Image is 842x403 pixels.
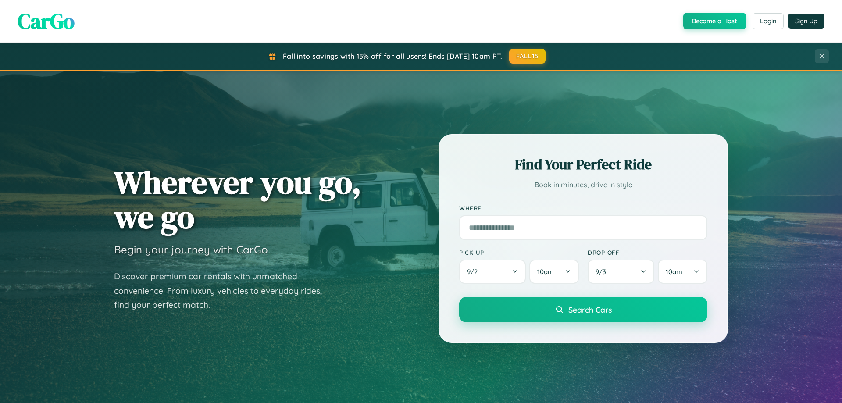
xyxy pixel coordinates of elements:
[588,260,654,284] button: 9/3
[509,49,546,64] button: FALL15
[568,305,612,314] span: Search Cars
[753,13,784,29] button: Login
[459,297,707,322] button: Search Cars
[658,260,707,284] button: 10am
[18,7,75,36] span: CarGo
[114,243,268,256] h3: Begin your journey with CarGo
[114,165,361,234] h1: Wherever you go, we go
[467,267,482,276] span: 9 / 2
[114,269,333,312] p: Discover premium car rentals with unmatched convenience. From luxury vehicles to everyday rides, ...
[596,267,610,276] span: 9 / 3
[459,204,707,212] label: Where
[788,14,824,29] button: Sign Up
[459,260,526,284] button: 9/2
[666,267,682,276] span: 10am
[683,13,746,29] button: Become a Host
[529,260,579,284] button: 10am
[588,249,707,256] label: Drop-off
[283,52,503,61] span: Fall into savings with 15% off for all users! Ends [DATE] 10am PT.
[459,155,707,174] h2: Find Your Perfect Ride
[459,249,579,256] label: Pick-up
[459,178,707,191] p: Book in minutes, drive in style
[537,267,554,276] span: 10am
